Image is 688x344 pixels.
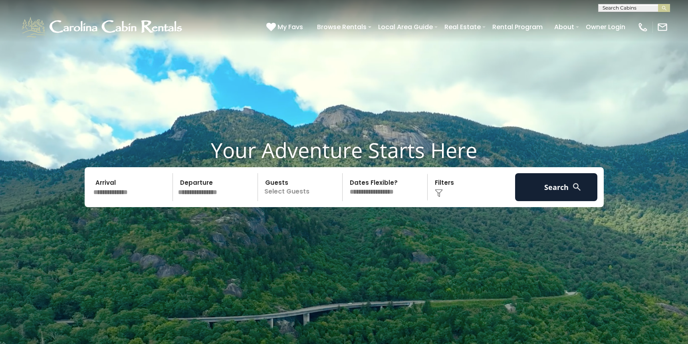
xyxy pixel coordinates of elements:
[266,22,305,32] a: My Favs
[313,20,371,34] a: Browse Rentals
[637,22,648,33] img: phone-regular-white.png
[572,182,582,192] img: search-regular-white.png
[582,20,629,34] a: Owner Login
[657,22,668,33] img: mail-regular-white.png
[374,20,437,34] a: Local Area Guide
[515,173,598,201] button: Search
[435,189,443,197] img: filter--v1.png
[278,22,303,32] span: My Favs
[20,15,186,39] img: White-1-1-2.png
[550,20,578,34] a: About
[488,20,547,34] a: Rental Program
[440,20,485,34] a: Real Estate
[260,173,343,201] p: Select Guests
[6,138,682,162] h1: Your Adventure Starts Here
